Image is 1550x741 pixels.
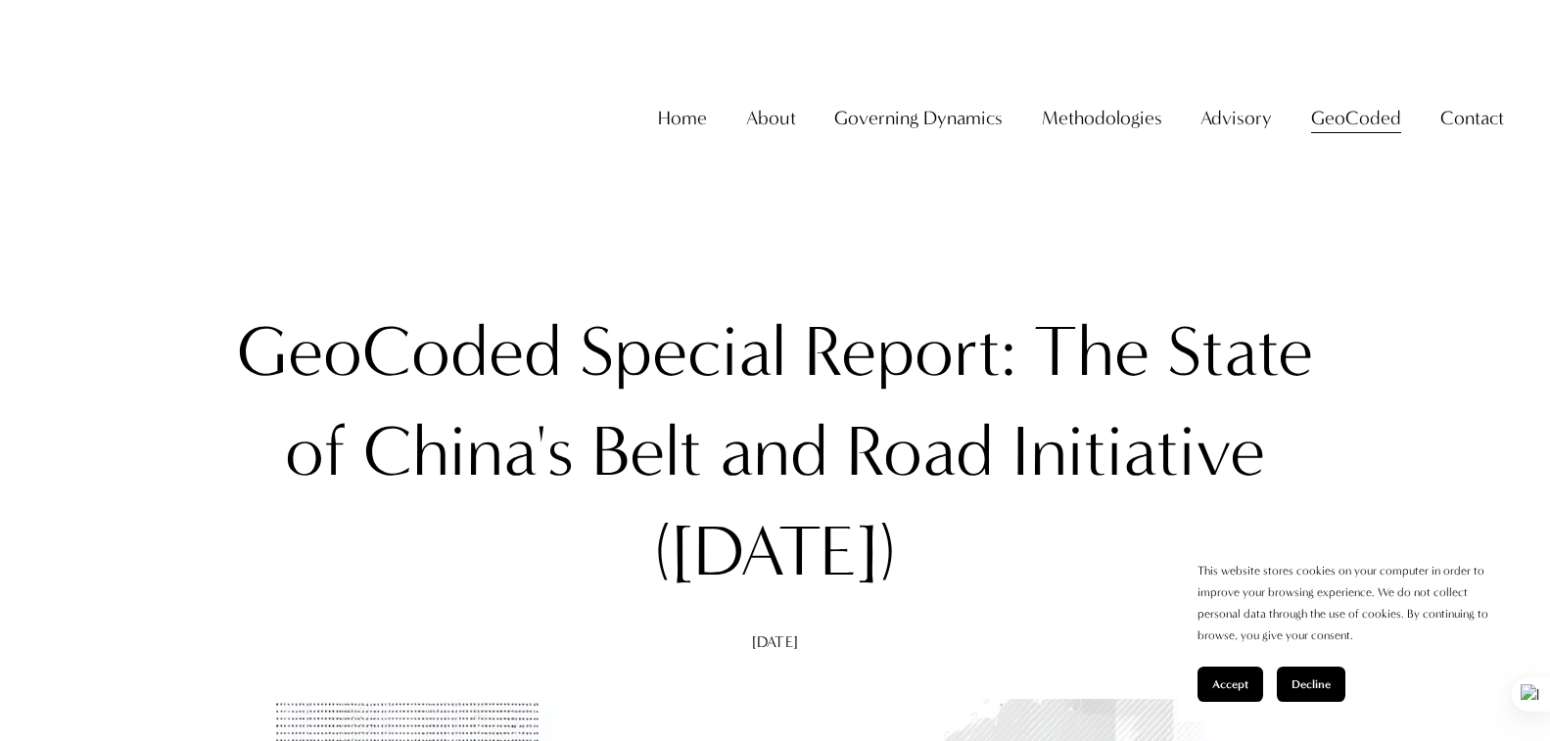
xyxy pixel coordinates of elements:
[1440,101,1504,136] span: Contact
[46,27,226,208] img: Christopher Sanchez &amp; Co.
[1042,99,1162,138] a: folder dropdown
[1178,541,1530,721] section: Cookie banner
[1200,99,1272,138] a: folder dropdown
[1200,101,1272,136] span: Advisory
[834,101,1003,136] span: Governing Dynamics
[658,99,707,138] a: Home
[752,632,798,651] span: [DATE]
[1198,667,1263,702] button: Accept
[1042,101,1162,136] span: Methodologies
[1311,101,1401,136] span: GeoCoded
[1277,667,1345,702] button: Decline
[1440,99,1504,138] a: folder dropdown
[746,101,796,136] span: About
[1292,677,1331,691] span: Decline
[746,99,796,138] a: folder dropdown
[1311,99,1401,138] a: folder dropdown
[834,99,1003,138] a: folder dropdown
[1198,561,1511,647] p: This website stores cookies on your computer in order to improve your browsing experience. We do ...
[1212,677,1248,691] span: Accept
[200,302,1351,603] h1: GeoCoded Special Report: The State of China's Belt and Road Initiative ([DATE])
